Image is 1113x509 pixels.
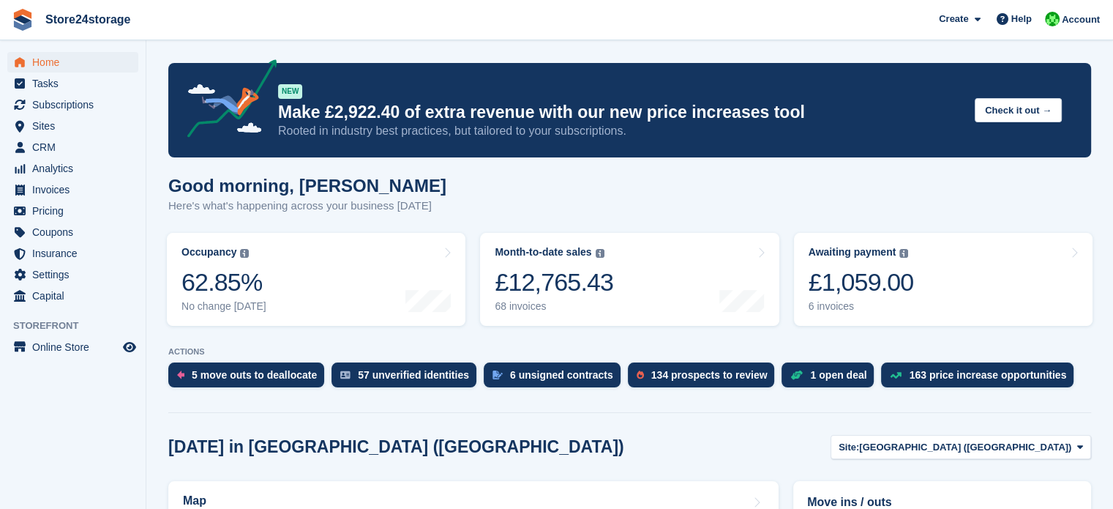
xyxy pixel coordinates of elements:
div: Month-to-date sales [495,246,591,259]
span: Sites [32,116,120,136]
a: menu [7,158,138,179]
a: menu [7,201,138,221]
div: £1,059.00 [809,267,914,297]
div: NEW [278,84,302,99]
div: 5 move outs to deallocate [192,369,317,381]
span: Account [1062,12,1100,27]
button: Check it out → [975,98,1062,122]
a: menu [7,137,138,157]
img: move_outs_to_deallocate_icon-f764333ba52eb49d3ac5e1228854f67142a1ed5810a6f6cc68b1a99e826820c5.svg [177,371,184,379]
p: Here's what's happening across your business [DATE] [168,198,446,215]
span: Online Store [32,337,120,357]
a: 5 move outs to deallocate [168,363,331,395]
a: 6 unsigned contracts [484,363,628,395]
h2: [DATE] in [GEOGRAPHIC_DATA] ([GEOGRAPHIC_DATA]) [168,437,624,457]
a: 57 unverified identities [331,363,484,395]
a: menu [7,243,138,264]
span: Analytics [32,158,120,179]
div: 134 prospects to review [651,369,768,381]
a: menu [7,286,138,306]
div: No change [DATE] [181,300,266,313]
img: Tracy Harper [1045,12,1060,26]
span: Tasks [32,73,120,94]
div: 1 open deal [810,369,866,381]
p: Make £2,922.40 of extra revenue with our new price increases tool [278,102,963,123]
a: Store24storage [40,7,137,31]
p: Rooted in industry best practices, but tailored to your subscriptions. [278,123,963,139]
span: [GEOGRAPHIC_DATA] ([GEOGRAPHIC_DATA]) [859,440,1071,455]
div: Occupancy [181,246,236,259]
span: Coupons [32,222,120,242]
img: verify_identity-adf6edd0f0f0b5bbfe63781bf79b02c33cf7c696d77639b501bdc392416b5a36.svg [340,371,351,379]
a: Occupancy 62.85% No change [DATE] [167,233,465,326]
a: Awaiting payment £1,059.00 6 invoices [794,233,1093,326]
img: deal-1b604bf984904fb50ccaf53a9ad4b4a5d6e5aea283cecdc64d6e3604feb123c2.svg [790,370,803,380]
a: menu [7,116,138,136]
a: menu [7,52,138,73]
div: 57 unverified identities [358,369,469,381]
img: price-adjustments-announcement-icon-8257ccfd72463d97f412b2fc003d46551f7dbcb40ab6d574587a9cd5c0d94... [175,59,277,143]
img: stora-icon-8386f47178a22dfd0bd8f6a31ec36ba5ce8667c1dd55bd0f319d3a0aa187defe.svg [12,9,34,31]
div: 62.85% [181,267,266,297]
img: icon-info-grey-7440780725fd019a000dd9b08b2336e03edf1995a4989e88bcd33f0948082b44.svg [240,249,249,258]
a: 163 price increase opportunities [881,363,1081,395]
span: Capital [32,286,120,306]
span: CRM [32,137,120,157]
span: Subscriptions [32,94,120,115]
a: menu [7,94,138,115]
img: icon-info-grey-7440780725fd019a000dd9b08b2336e03edf1995a4989e88bcd33f0948082b44.svg [899,249,908,258]
div: 6 invoices [809,300,914,313]
a: 134 prospects to review [628,363,782,395]
div: 68 invoices [495,300,613,313]
img: icon-info-grey-7440780725fd019a000dd9b08b2336e03edf1995a4989e88bcd33f0948082b44.svg [596,249,604,258]
img: price_increase_opportunities-93ffe204e8149a01c8c9dc8f82e8f89637d9d84a8eef4429ea346261dce0b2c0.svg [890,372,902,379]
span: Storefront [13,319,146,333]
span: Insurance [32,243,120,264]
h2: Map [183,494,206,508]
button: Site: [GEOGRAPHIC_DATA] ([GEOGRAPHIC_DATA]) [831,435,1091,459]
div: Awaiting payment [809,246,896,259]
span: Create [939,12,968,26]
img: prospect-51fa495bee0391a8d652442698ab0144808aea92771e9ea1ae160a38d050c398.svg [637,371,644,379]
img: contract_signature_icon-13c848040528278c33f63329250d36e43548de30e8caae1d1a13099fd9432cc5.svg [492,371,503,379]
a: menu [7,179,138,200]
a: menu [7,73,138,94]
a: menu [7,222,138,242]
div: £12,765.43 [495,267,613,297]
span: Invoices [32,179,120,200]
p: ACTIONS [168,347,1091,357]
span: Help [1011,12,1032,26]
span: Site: [839,440,859,455]
a: Month-to-date sales £12,765.43 68 invoices [480,233,779,326]
span: Pricing [32,201,120,221]
div: 163 price increase opportunities [909,369,1066,381]
a: Preview store [121,338,138,356]
span: Settings [32,264,120,285]
a: 1 open deal [782,363,881,395]
div: 6 unsigned contracts [510,369,613,381]
span: Home [32,52,120,73]
a: menu [7,264,138,285]
h1: Good morning, [PERSON_NAME] [168,176,446,196]
a: menu [7,337,138,357]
